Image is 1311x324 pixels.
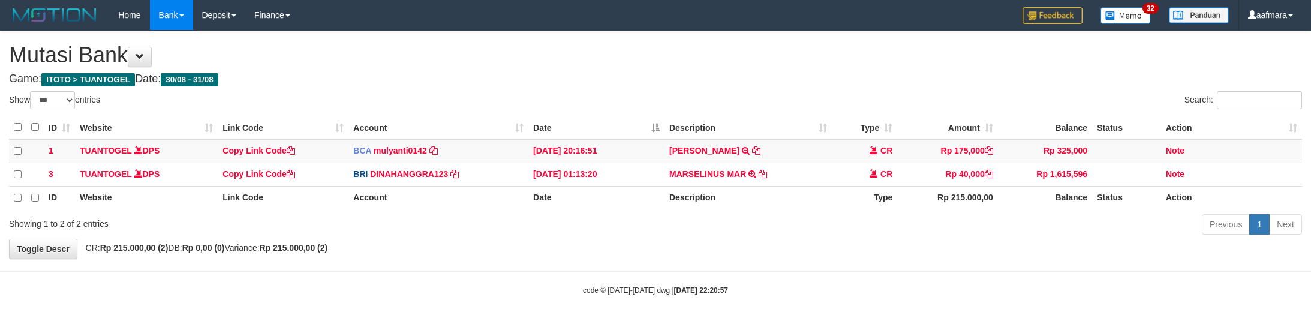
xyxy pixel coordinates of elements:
th: Link Code: activate to sort column ascending [218,116,348,139]
div: Showing 1 to 2 of 2 entries [9,213,537,230]
span: CR: DB: Variance: [80,243,328,253]
img: Button%20Memo.svg [1100,7,1151,24]
a: Copy Link Code [222,169,295,179]
span: 3 [49,169,53,179]
th: Date: activate to sort column descending [528,116,664,139]
a: MARSELINUS MAR [669,169,746,179]
img: MOTION_logo.png [9,6,100,24]
a: Copy Link Code [222,146,295,155]
img: Feedback.jpg [1023,7,1083,24]
h1: Mutasi Bank [9,43,1302,67]
th: Balance [998,186,1092,209]
td: Rp 325,000 [998,139,1092,163]
th: Action [1161,186,1302,209]
th: Status [1092,186,1161,209]
a: mulyanti0142 [374,146,427,155]
h4: Game: Date: [9,73,1302,85]
a: Previous [1202,214,1250,235]
strong: Rp 0,00 (0) [182,243,225,253]
a: [PERSON_NAME] [669,146,739,155]
td: Rp 175,000 [897,139,997,163]
th: Rp 215.000,00 [897,186,997,209]
th: Account [348,186,528,209]
a: Copy Rp 40,000 to clipboard [985,169,993,179]
a: Copy mulyanti0142 to clipboard [429,146,438,155]
span: ITOTO > TUANTOGEL [41,73,135,86]
th: Action: activate to sort column ascending [1161,116,1302,139]
a: Copy Rp 175,000 to clipboard [985,146,993,155]
th: Amount: activate to sort column ascending [897,116,997,139]
a: Copy MARSELINUS MAR to clipboard [759,169,767,179]
span: BCA [353,146,371,155]
a: Note [1166,169,1184,179]
small: code © [DATE]-[DATE] dwg | [583,286,728,295]
a: TUANTOGEL [80,146,132,155]
th: ID [44,186,75,209]
strong: Rp 215.000,00 (2) [260,243,328,253]
td: DPS [75,139,218,163]
th: Balance [998,116,1092,139]
select: Showentries [30,91,75,109]
th: Type: activate to sort column ascending [832,116,897,139]
span: CR [880,146,892,155]
th: Date [528,186,664,209]
a: DINAHANGGRA123 [370,169,448,179]
label: Show entries [9,91,100,109]
strong: Rp 215.000,00 (2) [100,243,169,253]
span: 30/08 - 31/08 [161,73,218,86]
th: Description [664,186,832,209]
span: CR [880,169,892,179]
th: Website: activate to sort column ascending [75,116,218,139]
span: BRI [353,169,368,179]
strong: [DATE] 22:20:57 [674,286,728,295]
th: ID: activate to sort column ascending [44,116,75,139]
th: Type [832,186,897,209]
a: Note [1166,146,1184,155]
a: Toggle Descr [9,239,77,259]
th: Account: activate to sort column ascending [348,116,528,139]
td: [DATE] 01:13:20 [528,163,664,186]
input: Search: [1217,91,1302,109]
a: Copy DINAHANGGRA123 to clipboard [450,169,459,179]
a: 1 [1249,214,1270,235]
span: 32 [1142,3,1159,14]
th: Link Code [218,186,348,209]
td: [DATE] 20:16:51 [528,139,664,163]
td: Rp 40,000 [897,163,997,186]
td: Rp 1,615,596 [998,163,1092,186]
th: Website [75,186,218,209]
span: 1 [49,146,53,155]
img: panduan.png [1169,7,1229,23]
td: DPS [75,163,218,186]
label: Search: [1184,91,1302,109]
a: Next [1269,214,1302,235]
th: Description: activate to sort column ascending [664,116,832,139]
a: TUANTOGEL [80,169,132,179]
th: Status [1092,116,1161,139]
a: Copy JAJA JAHURI to clipboard [752,146,760,155]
